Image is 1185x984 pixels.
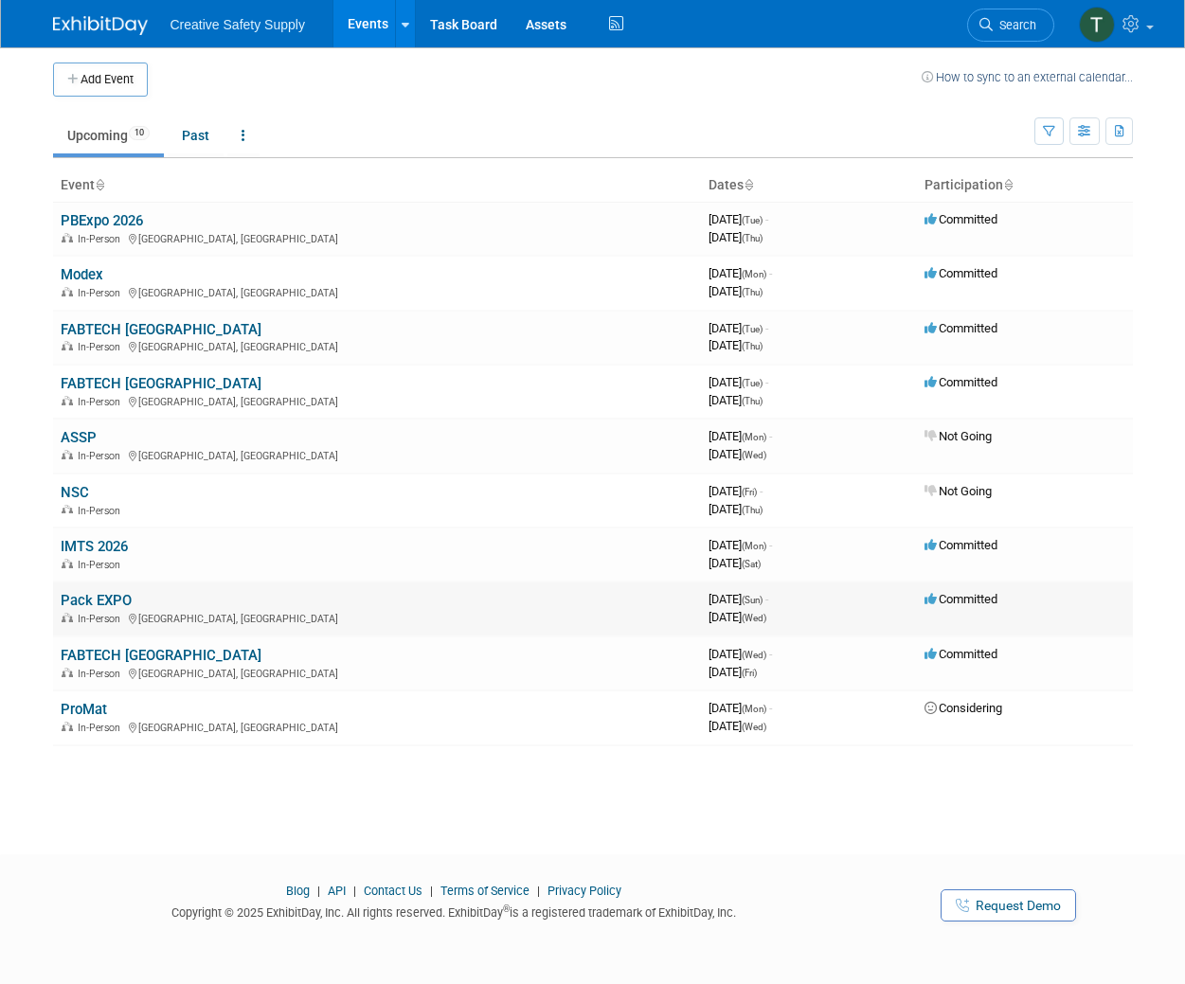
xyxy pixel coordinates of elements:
[95,177,104,192] a: Sort by Event Name
[78,396,126,408] span: In-Person
[709,484,763,498] span: [DATE]
[78,341,126,353] span: In-Person
[286,884,310,898] a: Blog
[922,70,1133,84] a: How to sync to an external calendar...
[78,722,126,734] span: In-Person
[742,432,766,442] span: (Mon)
[709,284,763,298] span: [DATE]
[62,341,73,350] img: In-Person Event
[709,338,763,352] span: [DATE]
[709,266,772,280] span: [DATE]
[941,889,1076,921] a: Request Demo
[742,287,763,297] span: (Thu)
[917,170,1133,202] th: Participation
[769,429,772,443] span: -
[168,117,224,153] a: Past
[925,701,1002,715] span: Considering
[328,884,346,898] a: API
[925,375,997,389] span: Committed
[62,450,73,459] img: In-Person Event
[61,321,261,338] a: FABTECH [GEOGRAPHIC_DATA]
[769,538,772,552] span: -
[62,613,73,622] img: In-Person Event
[78,233,126,245] span: In-Person
[925,212,997,226] span: Committed
[769,647,772,661] span: -
[742,559,761,569] span: (Sat)
[709,610,766,624] span: [DATE]
[548,884,621,898] a: Privacy Policy
[709,321,768,335] span: [DATE]
[769,701,772,715] span: -
[78,559,126,571] span: In-Person
[742,341,763,351] span: (Thu)
[53,170,701,202] th: Event
[742,541,766,551] span: (Mon)
[925,429,992,443] span: Not Going
[709,538,772,552] span: [DATE]
[967,9,1054,42] a: Search
[61,647,261,664] a: FABTECH [GEOGRAPHIC_DATA]
[53,117,164,153] a: Upcoming10
[742,595,763,605] span: (Sun)
[742,668,757,678] span: (Fri)
[744,177,753,192] a: Sort by Start Date
[61,701,107,718] a: ProMat
[62,559,73,568] img: In-Person Event
[53,900,856,921] div: Copyright © 2025 ExhibitDay, Inc. All rights reserved. ExhibitDay is a registered trademark of Ex...
[993,18,1036,32] span: Search
[925,321,997,335] span: Committed
[742,613,766,623] span: (Wed)
[742,505,763,515] span: (Thu)
[742,487,757,497] span: (Fri)
[61,212,143,229] a: PBExpo 2026
[709,556,761,570] span: [DATE]
[709,429,772,443] span: [DATE]
[765,375,768,389] span: -
[78,287,126,299] span: In-Person
[62,233,73,242] img: In-Person Event
[62,287,73,296] img: In-Person Event
[349,884,361,898] span: |
[709,393,763,407] span: [DATE]
[701,170,917,202] th: Dates
[742,233,763,243] span: (Thu)
[709,665,757,679] span: [DATE]
[709,230,763,244] span: [DATE]
[709,212,768,226] span: [DATE]
[78,613,126,625] span: In-Person
[61,447,693,462] div: [GEOGRAPHIC_DATA], [GEOGRAPHIC_DATA]
[709,502,763,516] span: [DATE]
[1003,177,1013,192] a: Sort by Participation Type
[925,592,997,606] span: Committed
[62,396,73,405] img: In-Person Event
[769,266,772,280] span: -
[742,378,763,388] span: (Tue)
[742,650,766,660] span: (Wed)
[62,722,73,731] img: In-Person Event
[78,668,126,680] span: In-Person
[440,884,530,898] a: Terms of Service
[61,393,693,408] div: [GEOGRAPHIC_DATA], [GEOGRAPHIC_DATA]
[61,284,693,299] div: [GEOGRAPHIC_DATA], [GEOGRAPHIC_DATA]
[742,324,763,334] span: (Tue)
[709,375,768,389] span: [DATE]
[742,215,763,225] span: (Tue)
[742,269,766,279] span: (Mon)
[61,538,128,555] a: IMTS 2026
[61,338,693,353] div: [GEOGRAPHIC_DATA], [GEOGRAPHIC_DATA]
[742,722,766,732] span: (Wed)
[742,450,766,460] span: (Wed)
[532,884,545,898] span: |
[925,538,997,552] span: Committed
[925,647,997,661] span: Committed
[53,63,148,97] button: Add Event
[709,592,768,606] span: [DATE]
[313,884,325,898] span: |
[925,484,992,498] span: Not Going
[760,484,763,498] span: -
[53,16,148,35] img: ExhibitDay
[61,429,97,446] a: ASSP
[425,884,438,898] span: |
[765,321,768,335] span: -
